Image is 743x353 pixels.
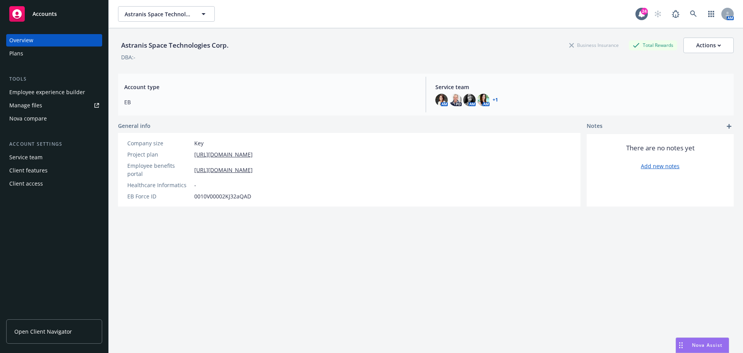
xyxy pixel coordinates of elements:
div: DBA: - [121,53,135,61]
a: Accounts [6,3,102,25]
div: Client access [9,177,43,190]
span: - [194,181,196,189]
a: Start snowing [650,6,666,22]
div: Company size [127,139,191,147]
a: Manage files [6,99,102,112]
button: Astranis Space Technologies Corp. [118,6,215,22]
div: Plans [9,47,23,60]
span: EB [124,98,416,106]
span: Nova Assist [692,342,722,348]
div: Employee benefits portal [127,162,191,178]
a: Plans [6,47,102,60]
span: Open Client Navigator [14,327,72,336]
div: EB Force ID [127,192,191,200]
a: [URL][DOMAIN_NAME] [194,166,253,174]
div: Healthcare Informatics [127,181,191,189]
div: 24 [641,8,648,15]
a: add [724,122,734,131]
div: Project plan [127,150,191,158]
span: Key [194,139,204,147]
img: photo [463,94,476,106]
a: Service team [6,151,102,164]
span: Astranis Space Technologies Corp. [125,10,192,18]
a: Employee experience builder [6,86,102,98]
button: Nova Assist [676,338,729,353]
a: +1 [493,98,498,102]
a: Switch app [704,6,719,22]
span: 0010V00002KJ32aQAD [194,192,251,200]
a: Report a Bug [668,6,683,22]
a: [URL][DOMAIN_NAME] [194,150,253,158]
div: Overview [9,34,33,46]
div: Astranis Space Technologies Corp. [118,40,232,50]
a: Search [686,6,701,22]
span: There are no notes yet [626,143,695,153]
div: Employee experience builder [9,86,85,98]
span: Accounts [33,11,57,17]
a: Add new notes [641,162,680,170]
div: Actions [696,38,721,53]
span: Notes [587,122,603,131]
div: Drag to move [676,338,686,353]
div: Total Rewards [629,40,677,50]
span: Account type [124,83,416,91]
button: Actions [683,38,734,53]
a: Client access [6,177,102,190]
a: Nova compare [6,112,102,125]
div: Business Insurance [565,40,623,50]
a: Client features [6,164,102,177]
div: Service team [9,151,43,164]
img: photo [477,94,490,106]
span: Service team [435,83,728,91]
img: photo [435,94,448,106]
a: Overview [6,34,102,46]
div: Manage files [9,99,42,112]
div: Tools [6,75,102,83]
div: Client features [9,164,48,177]
div: Nova compare [9,112,47,125]
img: photo [449,94,462,106]
div: Account settings [6,140,102,148]
span: General info [118,122,151,130]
